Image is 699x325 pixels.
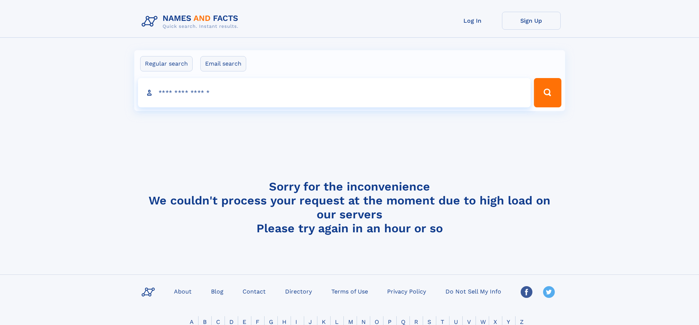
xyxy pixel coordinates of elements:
img: Logo Names and Facts [139,12,244,32]
label: Regular search [140,56,193,71]
a: Sign Up [502,12,561,30]
a: Directory [282,286,315,296]
a: About [171,286,194,296]
a: Terms of Use [328,286,371,296]
a: Blog [208,286,226,296]
a: Contact [240,286,269,296]
button: Search Button [534,78,561,107]
a: Log In [443,12,502,30]
a: Do Not Sell My Info [443,286,504,296]
h4: Sorry for the inconvenience We couldn't process your request at the moment due to high load on ou... [139,180,561,235]
a: Privacy Policy [384,286,429,296]
label: Email search [200,56,246,71]
img: Twitter [543,286,555,298]
img: Facebook [521,286,532,298]
input: search input [138,78,531,107]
